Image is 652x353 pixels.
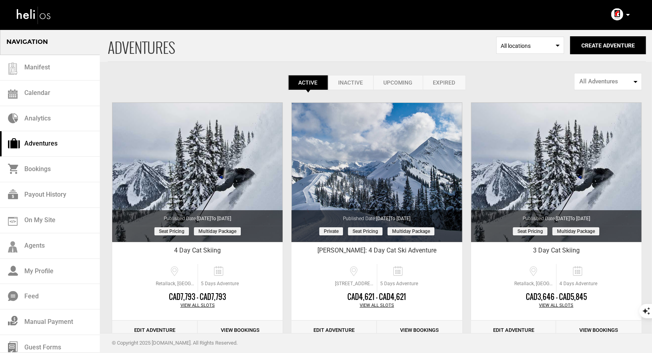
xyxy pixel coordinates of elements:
span: ADVENTURES [108,29,496,61]
a: View Bookings [198,321,283,340]
span: [DATE] [197,216,231,221]
span: to [DATE] [390,216,410,221]
img: agents-icon.svg [8,241,18,253]
img: on_my_site.svg [8,217,18,226]
img: ef23dc4a46530461e2a918fa65ea7af0.png [611,8,623,20]
div: View All Slots [291,302,462,309]
a: Edit Adventure [471,321,557,340]
div: CAD3,646 - CAD5,845 [471,292,642,302]
div: View All Slots [112,302,283,309]
button: All Adventures [574,73,642,90]
span: to [DATE] [211,216,231,221]
a: Expired [423,75,466,90]
span: 4 Days Adventure [557,280,600,287]
div: Published Date: [471,210,642,222]
div: 4 Day Cat Skiing [112,246,283,258]
img: guest-list.svg [7,63,19,75]
a: Upcoming [373,75,423,90]
span: All Adventures [579,77,632,86]
span: [STREET_ADDRESS] [333,280,377,287]
span: All locations [501,42,560,50]
span: Seat Pricing [348,227,382,235]
a: View Bookings [556,321,642,340]
a: Active [288,75,328,90]
span: [DATE] [376,216,410,221]
img: heli-logo [16,4,52,26]
span: Retallack, [GEOGRAPHIC_DATA] V0G 1S0, [GEOGRAPHIC_DATA] [154,280,198,287]
div: Published Date: [291,210,462,222]
span: Multiday package [388,227,434,235]
a: Inactive [328,75,373,90]
div: 3 Day Cat Skiing [471,246,642,258]
span: Retallack, [GEOGRAPHIC_DATA] V0G 1S0, [GEOGRAPHIC_DATA] [512,280,556,287]
span: Select box activate [496,37,564,54]
span: Private [319,227,343,235]
span: Multiday package [194,227,241,235]
a: Edit Adventure [112,321,198,340]
span: [DATE] [556,216,590,221]
a: View Bookings [377,321,462,340]
div: View All Slots [471,302,642,309]
div: [PERSON_NAME]: 4 Day Cat Ski Adventure [291,246,462,258]
span: to [DATE] [570,216,590,221]
div: CAD4,621 - CAD4,621 [291,292,462,302]
div: Published Date: [112,210,283,222]
a: Edit Adventure [291,321,377,340]
button: Create Adventure [570,36,646,54]
div: CAD7,793 - CAD7,793 [112,292,283,302]
span: 5 Days Adventure [198,280,242,287]
span: Seat Pricing [155,227,189,235]
span: 5 Days Adventure [377,280,421,287]
span: Multiday package [553,227,599,235]
img: calendar.svg [8,89,18,99]
span: Seat Pricing [513,227,547,235]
